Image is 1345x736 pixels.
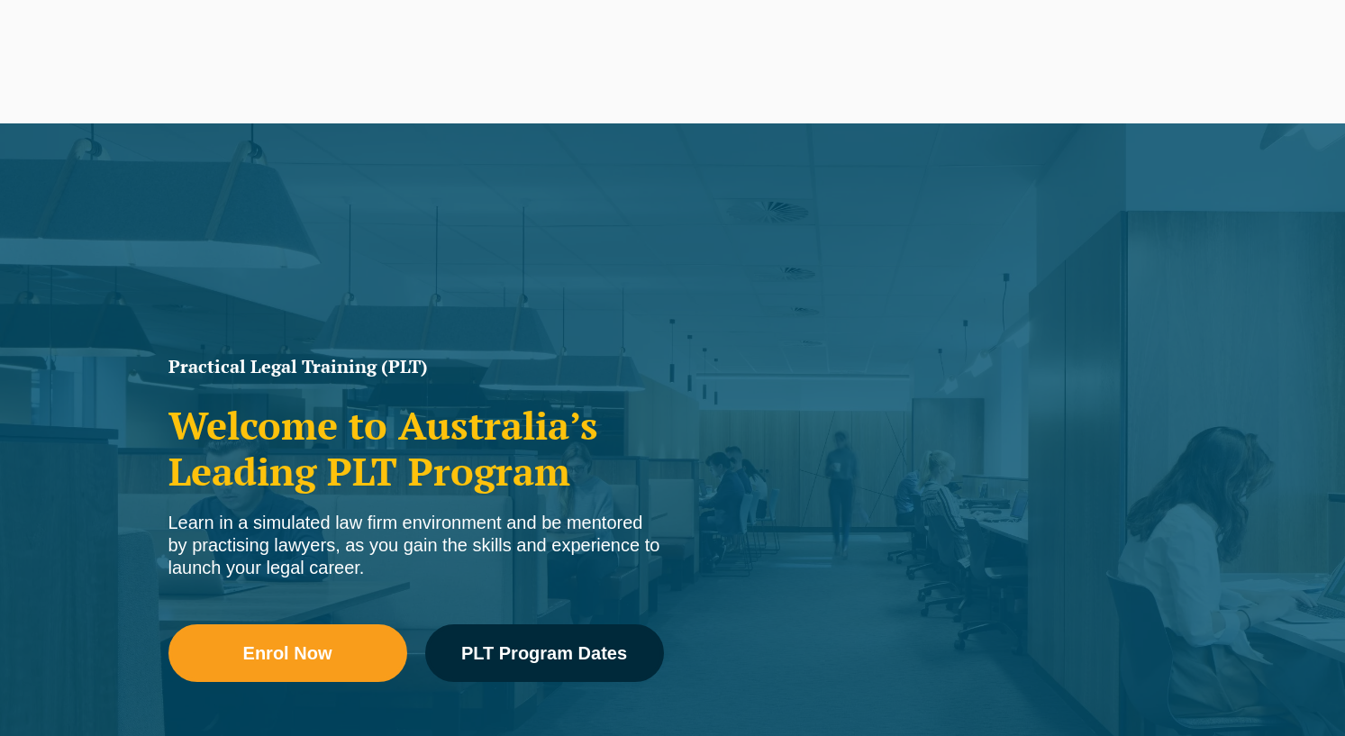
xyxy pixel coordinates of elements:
span: PLT Program Dates [461,644,627,662]
h1: Practical Legal Training (PLT) [168,358,664,376]
a: Enrol Now [168,624,407,682]
span: Enrol Now [243,644,332,662]
div: Learn in a simulated law firm environment and be mentored by practising lawyers, as you gain the ... [168,512,664,579]
h2: Welcome to Australia’s Leading PLT Program [168,403,664,494]
a: PLT Program Dates [425,624,664,682]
